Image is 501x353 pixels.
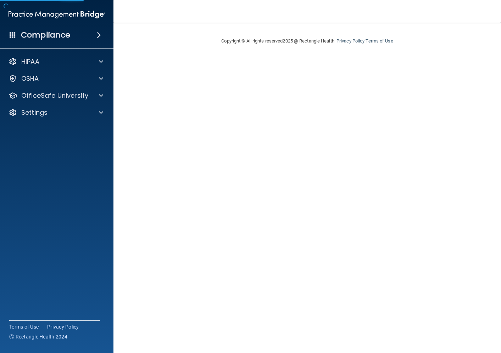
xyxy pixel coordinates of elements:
[178,30,437,52] div: Copyright © All rights reserved 2025 @ Rectangle Health | |
[336,38,364,44] a: Privacy Policy
[9,7,105,22] img: PMB logo
[21,108,48,117] p: Settings
[9,57,103,66] a: HIPAA
[21,30,70,40] h4: Compliance
[9,91,103,100] a: OfficeSafe University
[21,57,39,66] p: HIPAA
[21,91,88,100] p: OfficeSafe University
[9,74,103,83] a: OSHA
[9,333,67,340] span: Ⓒ Rectangle Health 2024
[366,38,393,44] a: Terms of Use
[9,323,39,330] a: Terms of Use
[21,74,39,83] p: OSHA
[9,108,103,117] a: Settings
[47,323,79,330] a: Privacy Policy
